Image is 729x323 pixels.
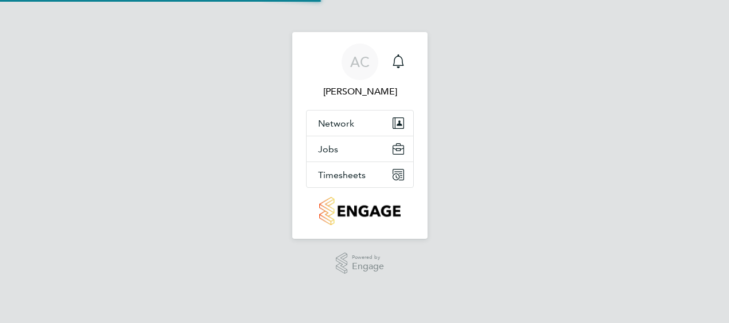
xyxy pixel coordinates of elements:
span: Jobs [318,144,338,155]
button: Jobs [307,136,413,161]
button: Timesheets [307,162,413,187]
img: countryside-properties-logo-retina.png [319,197,400,225]
a: Go to home page [306,197,414,225]
span: Powered by [352,253,384,262]
a: Powered byEngage [336,253,385,274]
span: AC [350,54,370,69]
span: Engage [352,262,384,271]
span: Network [318,118,354,129]
button: Network [307,111,413,136]
span: Timesheets [318,170,366,180]
span: Aurie Cox [306,85,414,99]
nav: Main navigation [292,32,428,239]
a: AC[PERSON_NAME] [306,44,414,99]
